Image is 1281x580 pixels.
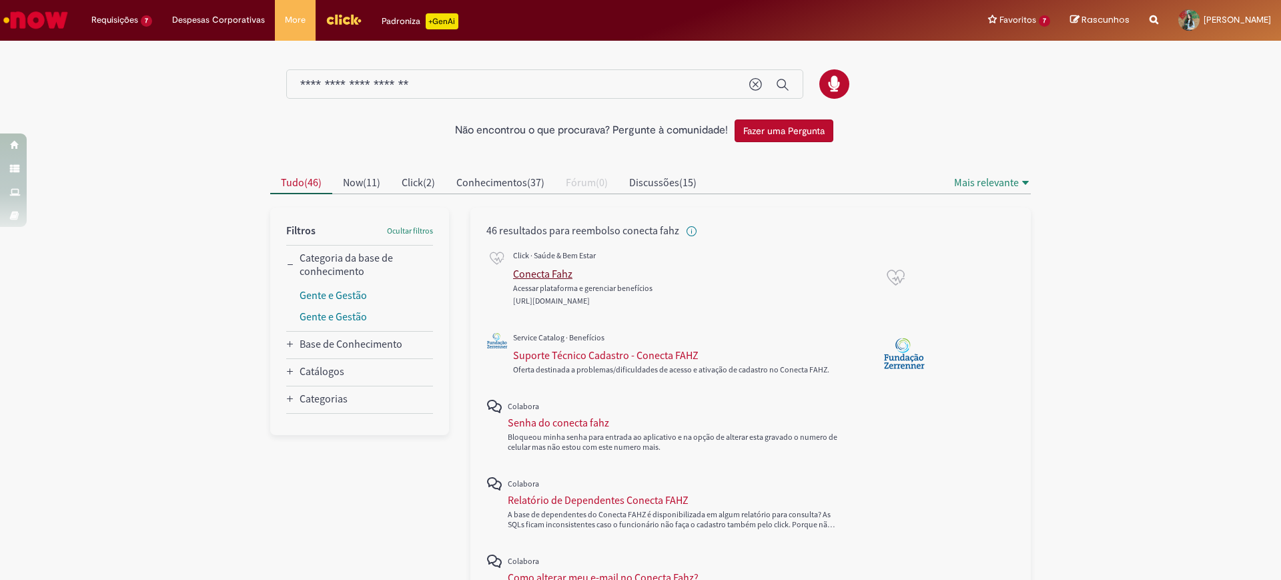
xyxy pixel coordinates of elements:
[141,15,152,27] span: 7
[326,9,362,29] img: click_logo_yellow_360x200.png
[382,13,458,29] div: Padroniza
[172,13,265,27] span: Despesas Corporativas
[735,119,833,142] button: Fazer uma Pergunta
[1,7,70,33] img: ServiceNow
[285,13,306,27] span: More
[1070,14,1130,27] a: Rascunhos
[426,13,458,29] p: +GenAi
[1204,14,1271,25] span: [PERSON_NAME]
[1039,15,1050,27] span: 7
[455,125,728,137] h2: Não encontrou o que procurava? Pergunte à comunidade!
[1082,13,1130,26] span: Rascunhos
[999,13,1036,27] span: Favoritos
[91,13,138,27] span: Requisições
